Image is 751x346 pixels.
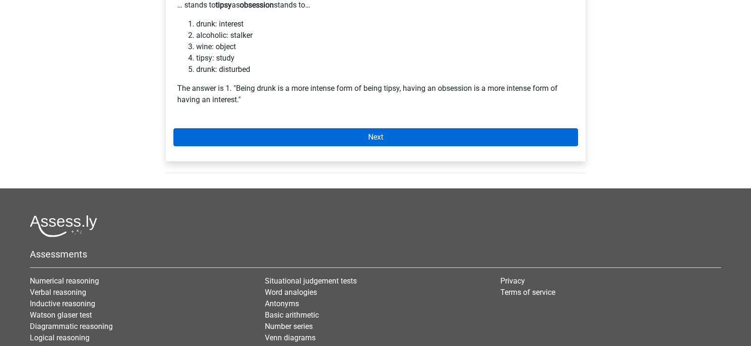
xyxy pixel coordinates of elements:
a: Number series [265,322,313,331]
li: drunk: interest [196,18,574,30]
p: The answer is 1. "Being drunk is a more intense form of being tipsy, having an obsession is a mor... [177,83,574,106]
a: Watson glaser test [30,311,92,319]
img: Assessly logo [30,215,97,237]
a: Inductive reasoning [30,299,95,308]
a: Antonyms [265,299,299,308]
li: drunk: disturbed [196,64,574,75]
a: Logical reasoning [30,333,90,342]
li: tipsy: study [196,53,574,64]
a: Word analogies [265,288,317,297]
h5: Assessments [30,248,721,260]
a: Terms of service [500,288,555,297]
a: Privacy [500,276,525,285]
a: Situational judgement tests [265,276,357,285]
b: obsession [240,0,274,9]
a: Numerical reasoning [30,276,99,285]
li: alcoholic: stalker [196,30,574,41]
a: Diagrammatic reasoning [30,322,113,331]
li: wine: object [196,41,574,53]
a: Venn diagrams [265,333,316,342]
a: Basic arithmetic [265,311,319,319]
a: Verbal reasoning [30,288,86,297]
b: tipsy [216,0,232,9]
a: Next [173,128,578,146]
